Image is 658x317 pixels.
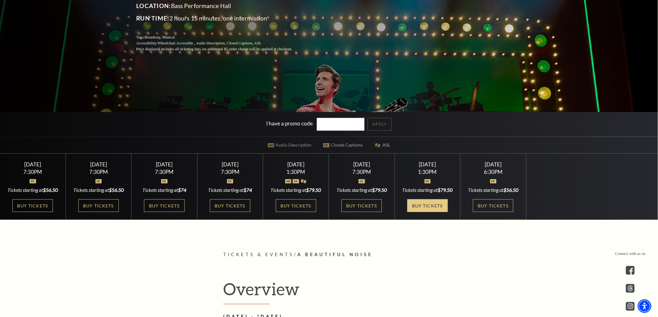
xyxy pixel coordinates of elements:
label: I have a promo code [266,120,313,127]
div: Tickets starting at [7,187,58,193]
p: 2 hours 15 minutes, one intermission [136,13,307,23]
a: Buy Tickets [473,199,513,212]
a: Buy Tickets [276,199,316,212]
span: An additional $5 order charge will be applied at checkout. [202,47,292,51]
a: Buy Tickets [144,199,184,212]
div: Tickets starting at [336,187,387,193]
a: threads.com - open in a new tab [626,284,635,293]
div: [DATE] [336,161,387,168]
div: 7:30PM [205,169,256,174]
span: A Beautiful Noise [297,252,373,257]
p: / [223,251,435,259]
div: [DATE] [139,161,190,168]
a: Buy Tickets [407,199,448,212]
span: Location: [136,2,171,9]
div: 7:30PM [7,169,58,174]
div: Accessibility Menu [638,299,651,313]
span: $79.50 [306,187,321,193]
div: 1:30PM [402,169,453,174]
span: $74 [178,187,186,193]
span: $56.50 [503,187,518,193]
a: Buy Tickets [341,199,382,212]
a: instagram - open in a new tab [626,302,635,311]
div: [DATE] [402,161,453,168]
p: Price displayed includes all ticketing fees. [136,46,307,52]
div: Tickets starting at [73,187,124,193]
p: Tags: [136,34,307,40]
span: Run Time: [136,15,169,22]
a: facebook - open in a new tab [626,266,635,275]
div: Tickets starting at [139,187,190,193]
p: Accessibility: [136,40,307,46]
a: Buy Tickets [12,199,53,212]
div: [DATE] [468,161,519,168]
div: Tickets starting at [205,187,256,193]
p: Bass Performance Hall [136,1,307,11]
div: [DATE] [7,161,58,168]
span: Tickets & Events [223,252,294,257]
span: $79.50 [438,187,453,193]
p: Connect with us on [615,251,646,257]
div: Tickets starting at [468,187,519,193]
div: 6:30PM [468,169,519,174]
a: Buy Tickets [78,199,119,212]
a: Buy Tickets [210,199,250,212]
div: 1:30PM [271,169,321,174]
div: [DATE] [205,161,256,168]
span: Broadway, Musical [145,35,175,39]
span: $56.50 [43,187,58,193]
div: [DATE] [73,161,124,168]
span: $79.50 [372,187,387,193]
span: $56.50 [109,187,124,193]
div: 7:30PM [139,169,190,174]
h2: Overview [223,279,435,304]
span: Wheelchair Accessible , Audio Description, Closed Captions, ASL [158,41,262,45]
div: Tickets starting at [402,187,453,193]
div: 7:30PM [73,169,124,174]
div: [DATE] [271,161,321,168]
div: 7:30PM [336,169,387,174]
div: Tickets starting at [271,187,321,193]
span: $74 [244,187,252,193]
